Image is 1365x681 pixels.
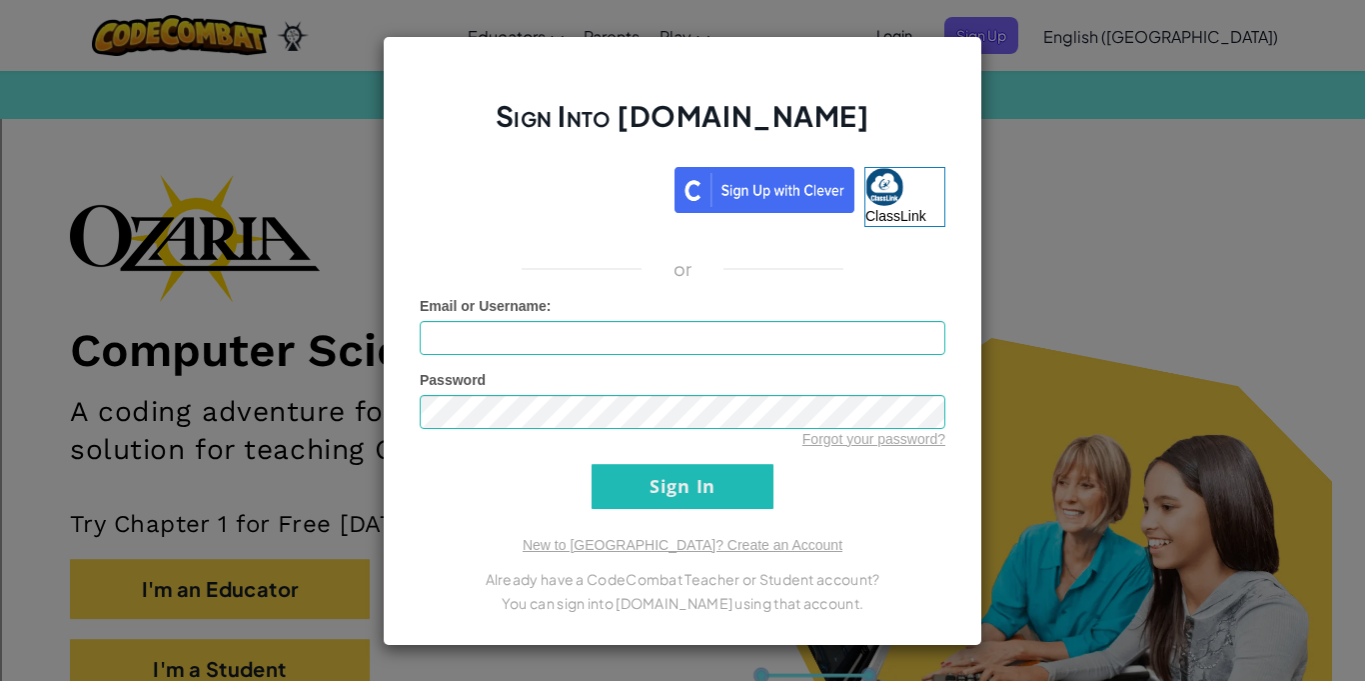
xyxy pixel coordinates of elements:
img: classlink-logo-small.png [865,168,903,206]
div: Rename [8,116,1357,134]
img: clever_sso_button@2x.png [675,167,854,213]
p: Already have a CodeCombat Teacher or Student account? [420,567,945,591]
div: Sort New > Old [8,26,1357,44]
p: or [674,257,692,281]
a: Forgot your password? [802,431,945,447]
h2: Sign Into [DOMAIN_NAME] [420,97,945,155]
p: You can sign into [DOMAIN_NAME] using that account. [420,591,945,615]
a: New to [GEOGRAPHIC_DATA]? Create an Account [523,537,842,553]
label: : [420,296,552,316]
div: Sort A > Z [8,8,1357,26]
div: Delete [8,62,1357,80]
iframe: Sign in with Google Button [410,165,675,209]
div: Options [8,80,1357,98]
span: ClassLink [865,208,926,224]
span: Password [420,372,486,388]
div: Move To ... [8,44,1357,62]
input: Sign In [592,464,773,509]
span: Email or Username [420,298,547,314]
div: Sign out [8,98,1357,116]
div: Move To ... [8,134,1357,152]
